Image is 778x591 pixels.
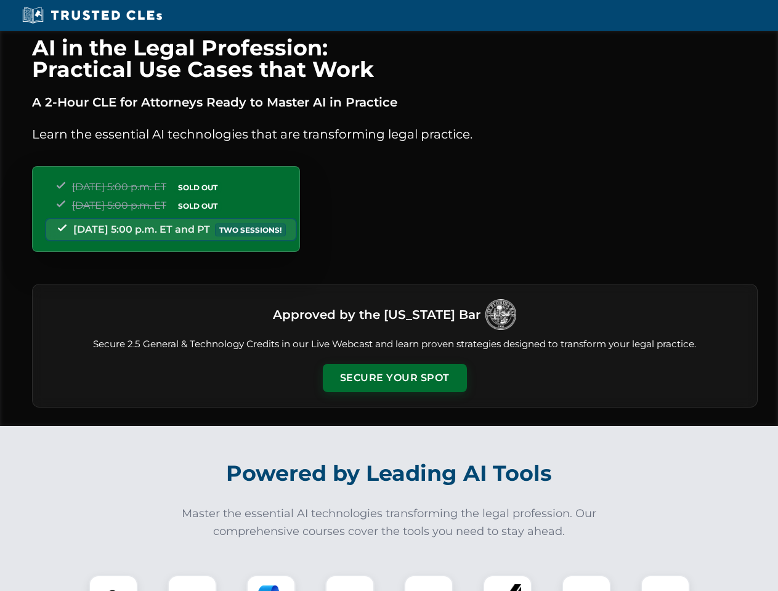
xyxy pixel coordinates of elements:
p: Learn the essential AI technologies that are transforming legal practice. [32,124,758,144]
span: SOLD OUT [174,199,222,212]
p: Secure 2.5 General & Technology Credits in our Live Webcast and learn proven strategies designed ... [47,337,742,352]
p: Master the essential AI technologies transforming the legal profession. Our comprehensive courses... [174,505,605,541]
span: [DATE] 5:00 p.m. ET [72,181,166,193]
p: A 2-Hour CLE for Attorneys Ready to Master AI in Practice [32,92,758,112]
span: [DATE] 5:00 p.m. ET [72,199,166,211]
h2: Powered by Leading AI Tools [48,452,731,495]
img: Trusted CLEs [18,6,166,25]
button: Secure Your Spot [323,364,467,392]
h3: Approved by the [US_STATE] Bar [273,304,480,326]
img: Logo [485,299,516,330]
span: SOLD OUT [174,181,222,194]
h1: AI in the Legal Profession: Practical Use Cases that Work [32,37,758,80]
